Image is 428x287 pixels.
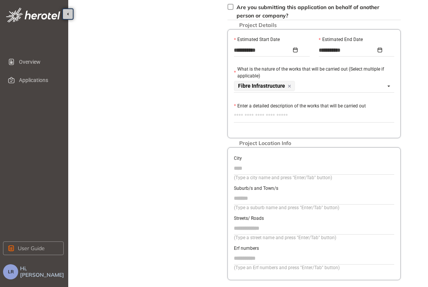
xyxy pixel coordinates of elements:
[234,110,394,122] textarea: Enter a detailed description of the works that will be carried out
[235,140,295,147] span: Project Location Info
[234,81,295,91] span: Fibre Infrastructure
[234,185,278,192] label: Suburb/s and Town/s
[234,174,394,181] div: (Type a city name and press "Enter/Tab" button)
[234,215,264,222] label: Streets/ Roads
[8,269,14,274] span: LR
[234,204,394,211] div: (Type a suburb name and press "Enter/Tab" button)
[20,265,65,278] span: Hi, [PERSON_NAME]
[234,222,394,234] input: Streets/ Roads
[234,234,394,241] div: (Type a street name and press "Enter/Tab" button)
[237,4,379,19] span: Are you submitting this application on behalf of another person or company?
[238,83,285,89] span: Fibre Infrastructure
[234,102,366,110] label: Enter a detailed description of the works that will be carried out
[19,54,58,69] span: Overview
[234,264,394,271] div: (Type an Erf numbers and press "Enter/Tab" button)
[319,36,363,43] label: Estimated End Date
[234,46,292,54] input: Estimated Start Date
[234,162,394,174] input: City
[234,66,394,80] label: What is the nature of the works that will be carried out (Select multiple if applicable)
[234,155,242,162] label: City
[319,46,376,54] input: Estimated End Date
[3,241,64,255] button: User Guide
[18,244,45,252] span: User Guide
[19,73,58,88] span: Applications
[3,264,18,279] button: LR
[234,36,280,43] label: Estimated Start Date
[234,245,259,252] label: Erf numbers
[234,252,394,264] input: Erf numbers
[234,192,394,204] input: Suburb/s and Town/s
[235,22,281,28] span: Project Details
[6,8,60,22] img: logo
